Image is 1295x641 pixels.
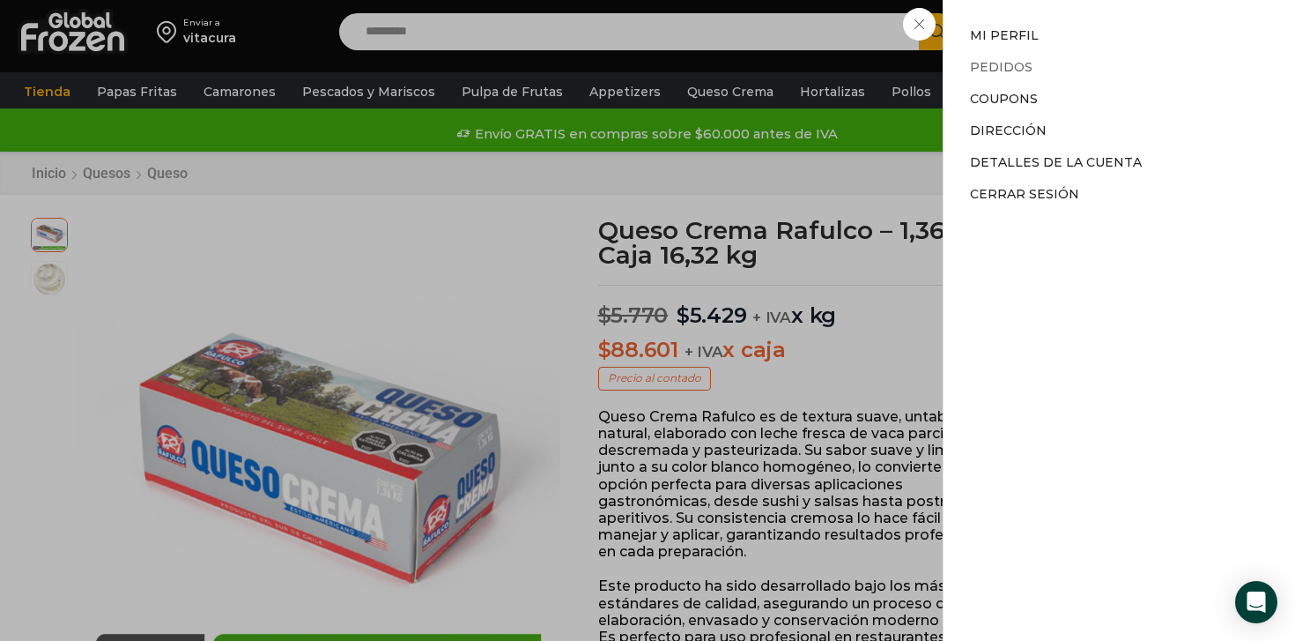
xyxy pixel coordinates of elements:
[970,154,1142,170] a: Detalles de la cuenta
[970,27,1039,43] a: Mi perfil
[1235,581,1277,623] div: Open Intercom Messenger
[970,91,1038,107] a: Coupons
[970,186,1079,202] a: Cerrar sesión
[970,59,1032,75] a: Pedidos
[970,123,1047,138] a: Dirección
